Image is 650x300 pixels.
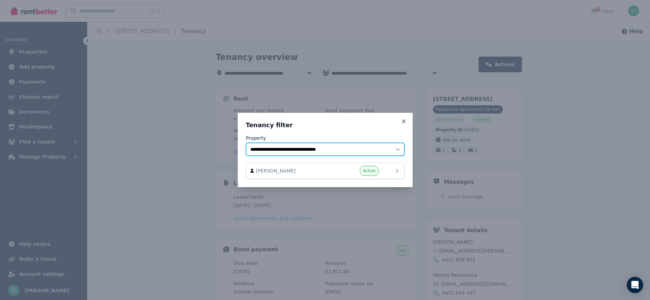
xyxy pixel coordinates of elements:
[246,135,266,141] label: Property
[246,163,404,179] a: [PERSON_NAME]Active
[627,277,643,293] div: Open Intercom Messenger
[363,168,375,174] span: Active
[256,167,334,174] span: [PERSON_NAME]
[246,121,404,129] h3: Tenancy filter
